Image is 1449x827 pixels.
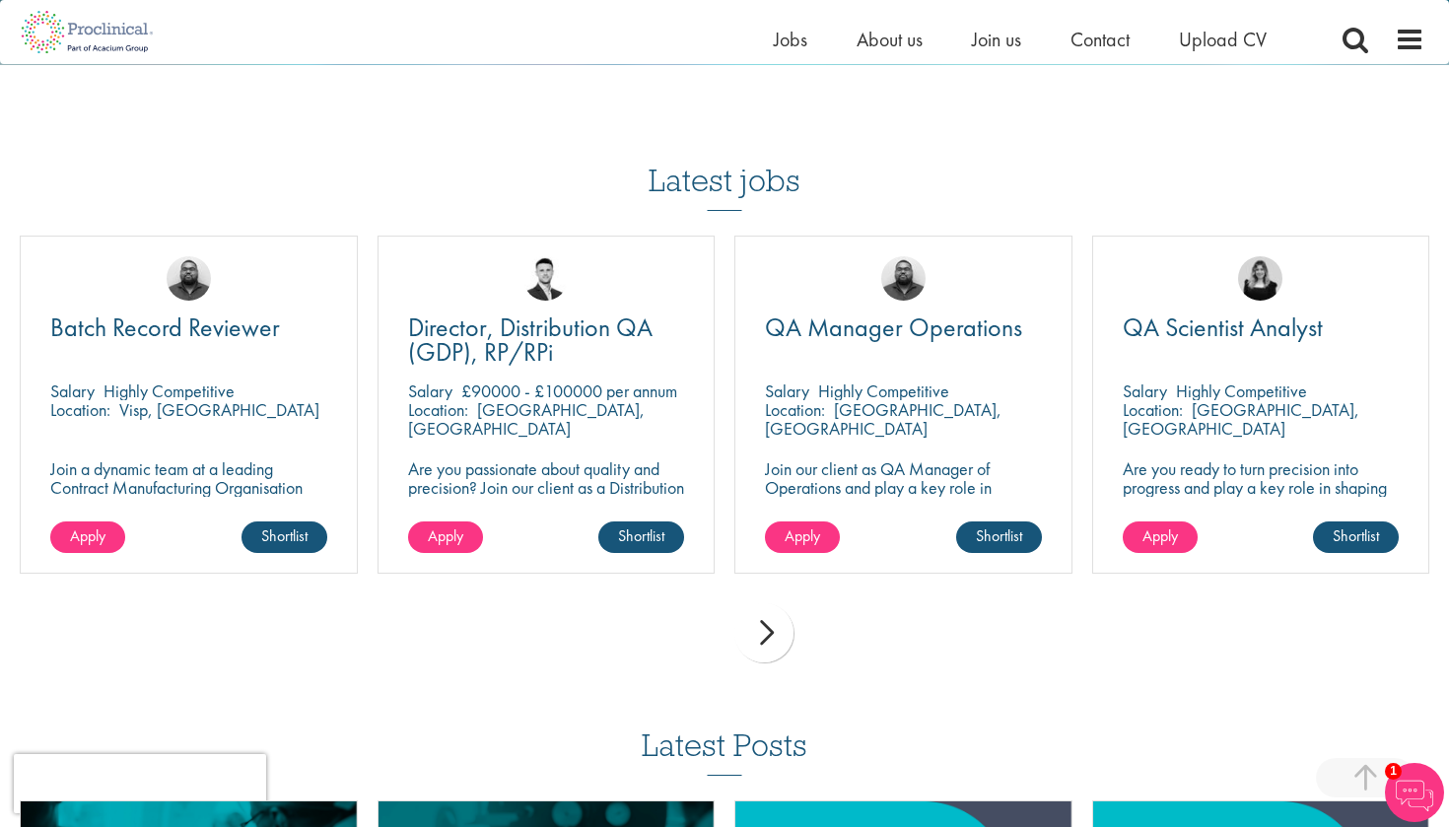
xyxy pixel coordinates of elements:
a: Shortlist [241,521,327,553]
p: [GEOGRAPHIC_DATA], [GEOGRAPHIC_DATA] [408,398,645,440]
iframe: reCAPTCHA [14,754,266,813]
p: Join our client as QA Manager of Operations and play a key role in maintaining top-tier quality s... [765,459,1042,516]
span: Location: [50,398,110,421]
h3: Latest Posts [642,728,807,776]
a: Apply [408,521,483,553]
a: Jobs [774,27,807,52]
span: QA Scientist Analyst [1123,310,1323,344]
div: next [734,603,793,662]
span: Batch Record Reviewer [50,310,280,344]
a: Batch Record Reviewer [50,315,327,340]
a: Shortlist [956,521,1042,553]
p: Are you passionate about quality and precision? Join our client as a Distribution Director and he... [408,459,685,534]
p: Highly Competitive [1176,379,1307,402]
a: QA Scientist Analyst [1123,315,1400,340]
p: Highly Competitive [818,379,949,402]
p: [GEOGRAPHIC_DATA], [GEOGRAPHIC_DATA] [765,398,1001,440]
a: QA Manager Operations [765,315,1042,340]
span: Salary [50,379,95,402]
h3: Latest jobs [649,114,800,211]
a: Contact [1070,27,1130,52]
span: Salary [1123,379,1167,402]
span: Location: [1123,398,1183,421]
span: QA Manager Operations [765,310,1022,344]
span: Location: [408,398,468,421]
a: About us [857,27,923,52]
img: Ashley Bennett [167,256,211,301]
img: Joshua Godden [523,256,568,301]
a: Shortlist [1313,521,1399,553]
span: Location: [765,398,825,421]
p: Are you ready to turn precision into progress and play a key role in shaping the future of pharma... [1123,459,1400,516]
span: Director, Distribution QA (GDP), RP/RPi [408,310,653,369]
a: Join us [972,27,1021,52]
span: Salary [408,379,452,402]
span: Apply [70,525,105,546]
p: Join a dynamic team at a leading Contract Manufacturing Organisation and contribute to groundbrea... [50,459,327,534]
span: Apply [428,525,463,546]
p: Visp, [GEOGRAPHIC_DATA] [119,398,319,421]
a: Apply [765,521,840,553]
img: Ashley Bennett [881,256,926,301]
img: Chatbot [1385,763,1444,822]
a: Upload CV [1179,27,1267,52]
a: Apply [1123,521,1198,553]
p: Highly Competitive [103,379,235,402]
span: Apply [785,525,820,546]
span: Salary [765,379,809,402]
a: Director, Distribution QA (GDP), RP/RPi [408,315,685,365]
a: Shortlist [598,521,684,553]
p: £90000 - £100000 per annum [461,379,677,402]
span: Apply [1142,525,1178,546]
a: Apply [50,521,125,553]
span: 1 [1385,763,1402,780]
p: [GEOGRAPHIC_DATA], [GEOGRAPHIC_DATA] [1123,398,1359,440]
img: Molly Colclough [1238,256,1282,301]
